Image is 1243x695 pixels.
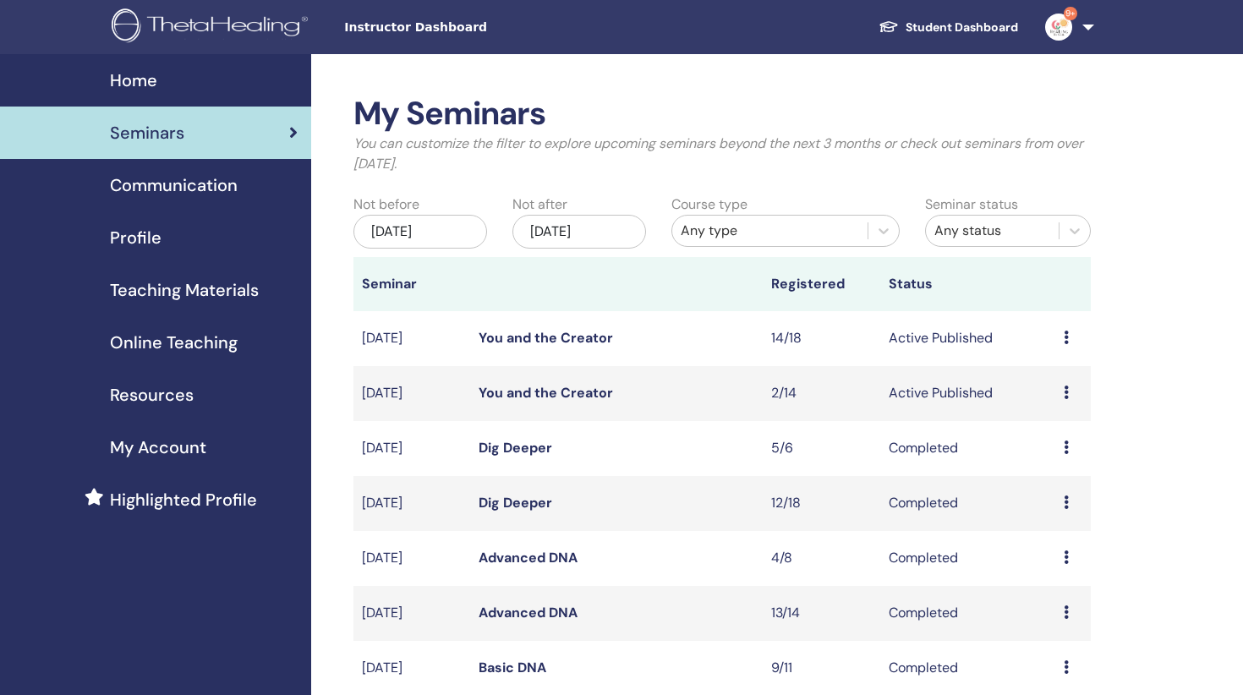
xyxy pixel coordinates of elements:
a: Advanced DNA [479,549,578,566]
td: 13/14 [763,586,879,641]
td: 5/6 [763,421,879,476]
label: Course type [671,194,747,215]
img: graduation-cap-white.svg [879,19,899,34]
td: [DATE] [353,311,470,366]
td: [DATE] [353,366,470,421]
a: You and the Creator [479,329,613,347]
a: Dig Deeper [479,494,552,512]
td: Completed [880,531,1056,586]
span: Seminars [110,120,184,145]
span: Home [110,68,157,93]
span: Teaching Materials [110,277,259,303]
span: Profile [110,225,162,250]
label: Not after [512,194,567,215]
td: [DATE] [353,586,470,641]
td: 12/18 [763,476,879,531]
div: [DATE] [512,215,646,249]
span: Online Teaching [110,330,238,355]
img: default.jpg [1045,14,1072,41]
td: Completed [880,586,1056,641]
p: You can customize the filter to explore upcoming seminars beyond the next 3 months or check out s... [353,134,1092,174]
td: [DATE] [353,531,470,586]
a: Basic DNA [479,659,546,676]
label: Seminar status [925,194,1018,215]
td: Active Published [880,311,1056,366]
a: Advanced DNA [479,604,578,621]
span: 9+ [1064,7,1077,20]
th: Registered [763,257,879,311]
a: Student Dashboard [865,12,1032,43]
td: 14/18 [763,311,879,366]
td: 2/14 [763,366,879,421]
span: Instructor Dashboard [344,19,598,36]
td: Active Published [880,366,1056,421]
td: [DATE] [353,421,470,476]
img: logo.png [112,8,314,47]
span: Resources [110,382,194,408]
span: My Account [110,435,206,460]
span: Highlighted Profile [110,487,257,512]
label: Not before [353,194,419,215]
div: Any type [681,221,860,241]
td: 4/8 [763,531,879,586]
td: Completed [880,476,1056,531]
th: Status [880,257,1056,311]
a: You and the Creator [479,384,613,402]
td: [DATE] [353,476,470,531]
span: Communication [110,172,238,198]
div: [DATE] [353,215,487,249]
a: Dig Deeper [479,439,552,457]
h2: My Seminars [353,95,1092,134]
td: Completed [880,421,1056,476]
div: Any status [934,221,1050,241]
th: Seminar [353,257,470,311]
